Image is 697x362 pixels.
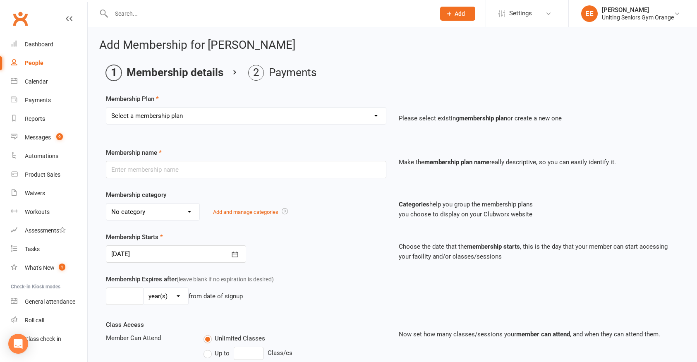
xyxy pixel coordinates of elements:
a: Class kiosk mode [11,330,87,348]
a: Clubworx [10,8,31,29]
span: Up to [215,348,230,357]
div: Messages [25,134,51,141]
a: Workouts [11,203,87,221]
p: Make the really descriptive, so you can easily identify it. [399,157,679,167]
a: Waivers [11,184,87,203]
div: Product Sales [25,171,60,178]
p: Choose the date that the , this is the day that your member can start accessing your facility and... [399,242,679,261]
li: Membership details [106,65,223,81]
a: General attendance kiosk mode [11,292,87,311]
a: Reports [11,110,87,128]
div: [PERSON_NAME] [602,6,674,14]
button: Add [440,7,475,21]
a: Messages 9 [11,128,87,147]
a: Payments [11,91,87,110]
a: Roll call [11,311,87,330]
div: Waivers [25,190,45,197]
label: Membership Starts [106,232,163,242]
span: Add [455,10,465,17]
div: People [25,60,43,66]
span: 1 [59,264,65,271]
input: Enter membership name [106,161,386,178]
div: Roll call [25,317,44,324]
a: Assessments [11,221,87,240]
strong: membership plan [459,115,507,122]
div: Dashboard [25,41,53,48]
label: Membership Plan [106,94,159,104]
div: What's New [25,264,55,271]
label: Class Access [106,320,144,330]
a: What's New1 [11,259,87,277]
label: Membership Expires after [106,274,274,284]
div: Tasks [25,246,40,252]
strong: membership plan name [424,158,489,166]
a: People [11,54,87,72]
div: Class/es [204,347,386,360]
div: EE [581,5,598,22]
label: Membership name [106,148,162,158]
div: Open Intercom Messenger [8,334,28,354]
h2: Add Membership for [PERSON_NAME] [99,39,685,52]
div: Calendar [25,78,48,85]
span: Settings [509,4,532,23]
div: Workouts [25,209,50,215]
strong: Categories [399,201,429,208]
a: Tasks [11,240,87,259]
div: Assessments [25,227,66,234]
p: Please select existing or create a new one [399,113,679,123]
strong: member can attend [516,331,570,338]
div: Uniting Seniors Gym Orange [602,14,674,21]
div: Class check-in [25,336,61,342]
div: Payments [25,97,51,103]
label: Membership category [106,190,166,200]
a: Dashboard [11,35,87,54]
div: General attendance [25,298,75,305]
div: Automations [25,153,58,159]
div: from date of signup [189,291,243,301]
input: Search... [109,8,429,19]
a: Calendar [11,72,87,91]
a: Product Sales [11,165,87,184]
strong: membership starts [467,243,520,250]
span: 9 [56,133,63,140]
a: Add and manage categories [213,209,278,215]
div: Member Can Attend [100,333,197,343]
p: help you group the membership plans you choose to display on your Clubworx website [399,199,679,219]
p: Now set how many classes/sessions your , and when they can attend them. [399,329,679,339]
span: (leave blank if no expiration is desired) [177,276,274,283]
span: Unlimited Classes [215,333,265,342]
div: Reports [25,115,45,122]
a: Automations [11,147,87,165]
li: Payments [248,65,316,81]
